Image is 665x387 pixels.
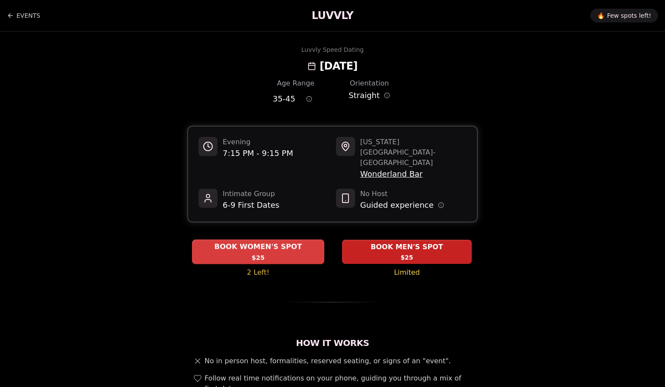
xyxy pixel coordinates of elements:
[213,242,304,252] span: BOOK WOMEN'S SPOT
[187,337,478,349] h2: How It Works
[223,147,293,159] span: 7:15 PM - 9:15 PM
[607,11,651,20] span: Few spots left!
[360,199,434,211] span: Guided experience
[205,356,451,366] span: No in person host, formalities, reserved seating, or signs of an "event".
[360,137,467,168] span: [US_STATE][GEOGRAPHIC_DATA] - [GEOGRAPHIC_DATA]
[300,89,319,108] button: Age range information
[348,89,380,102] span: Straight
[346,78,392,89] div: Orientation
[223,199,279,211] span: 6-9 First Dates
[360,168,467,180] span: Wonderland Bar
[369,242,444,252] span: BOOK MEN'S SPOT
[223,137,293,147] span: Evening
[223,189,279,199] span: Intimate Group
[247,267,269,278] span: 2 Left!
[400,253,413,262] span: $25
[273,78,319,89] div: Age Range
[252,253,265,262] span: $25
[312,9,353,22] a: LUVVLY
[438,202,444,208] button: Host information
[384,92,390,98] button: Orientation information
[394,267,420,278] span: Limited
[301,45,364,54] div: Luvvly Speed Dating
[320,59,358,73] h2: [DATE]
[342,240,472,264] button: BOOK MEN'S SPOT - Limited
[192,239,324,264] button: BOOK WOMEN'S SPOT - 2 Left!
[273,93,295,105] span: 35 - 45
[597,11,604,20] span: 🔥
[7,7,40,24] a: Back to events
[360,189,444,199] span: No Host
